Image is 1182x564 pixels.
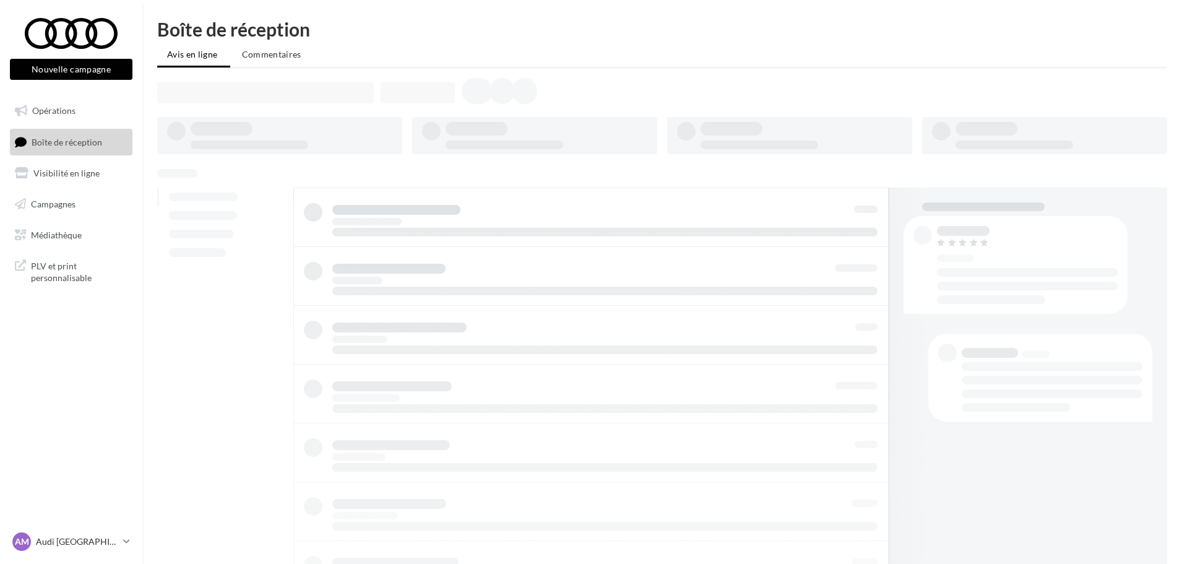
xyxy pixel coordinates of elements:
span: Visibilité en ligne [33,168,100,178]
a: AM Audi [GEOGRAPHIC_DATA] [10,530,132,553]
span: Commentaires [242,49,301,59]
span: Campagnes [31,199,75,209]
a: Visibilité en ligne [7,160,135,186]
span: Opérations [32,105,75,116]
button: Nouvelle campagne [10,59,132,80]
span: AM [15,536,29,548]
a: Opérations [7,98,135,124]
p: Audi [GEOGRAPHIC_DATA] [36,536,118,548]
a: Médiathèque [7,222,135,248]
a: Campagnes [7,191,135,217]
div: Boîte de réception [157,20,1167,38]
span: PLV et print personnalisable [31,258,127,284]
a: Boîte de réception [7,129,135,155]
span: Médiathèque [31,229,82,240]
span: Boîte de réception [32,136,102,147]
a: PLV et print personnalisable [7,253,135,289]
